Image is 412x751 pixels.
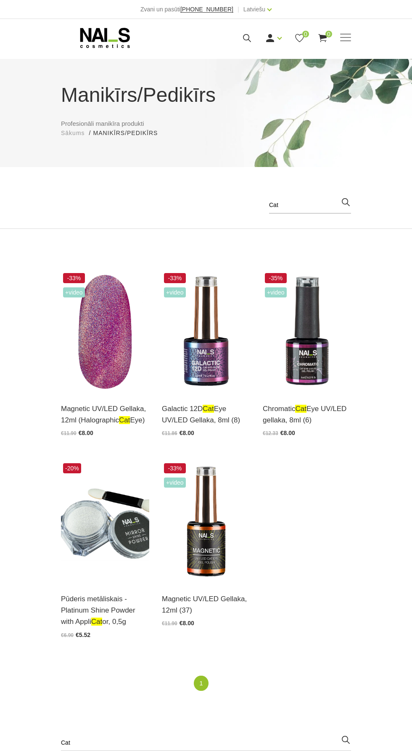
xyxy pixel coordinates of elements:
[61,130,85,136] span: Sākums
[93,129,166,138] li: Manikīrs/Pedikīrs
[325,31,332,37] span: 0
[119,416,130,424] span: Cat
[61,632,74,638] span: €6.90
[162,271,250,393] img: Daudzdimensionāla magnētiskā gellaka, kas satur smalkas, atstarojošas hroma daļiņas. Ar īpaša mag...
[194,676,208,691] a: 1
[295,405,306,413] span: Cat
[61,676,351,691] nav: catalog-product-list
[180,430,194,436] span: €8.00
[63,287,85,297] span: +Video
[61,593,149,628] a: Pūderis metāliskais - Platinum Shine Powder with AppliCator, 0,5g
[243,4,265,14] a: Latviešu
[263,271,351,393] img: Chromatic magnētiskā dizaina gellaka ar smalkām, atstarojošām hroma daļiņām. Izteiksmīgs 4D efekt...
[164,478,186,488] span: +Video
[76,632,90,638] span: €5.52
[63,273,85,283] span: -33%
[263,403,351,426] a: ChromaticCatEye UV/LED gellaka, 8ml (6)
[265,273,287,283] span: -35%
[265,287,287,297] span: +Video
[162,593,250,616] a: Magnetic UV/LED Gellaka, 12ml (37)
[302,31,309,37] span: 0
[238,4,239,14] span: |
[280,430,295,436] span: €8.00
[61,430,77,436] span: €11.90
[203,405,214,413] span: Cat
[162,430,177,436] span: €11.86
[55,80,357,138] div: Profesionāli manikīra produkti
[263,430,278,436] span: €12.33
[140,4,233,14] div: Zvani un pasūti
[164,287,186,297] span: +Video
[61,271,149,393] img: Ilgnoturīga gellaka, kas sastāv no metāla mikrodaļiņām, kuras īpaša magnēta ietekmē var pārvērst ...
[61,403,149,426] a: Magnetic UV/LED Gellaka, 12ml (HalographicCatEye)
[61,461,149,583] img: Augstas kvalitātes, metāliskā spoguļefekta dizaina pūderis lieliskam spīdumam. Šobrīd aktuāls spi...
[63,463,81,473] span: -20%
[61,129,85,138] a: Sākums
[180,6,233,13] a: [PHONE_NUMBER]
[162,621,177,626] span: €11.90
[162,461,250,583] img: Ilgnoturīga gellaka, kas sastāv no metāla mikrodaļiņām, kuras īpaša magnēta ietekmē var pārvērst ...
[180,620,194,626] span: €8.00
[317,33,328,43] a: 0
[61,80,351,110] h1: Manikīrs/Pedikīrs
[164,273,186,283] span: -33%
[79,430,93,436] span: €8.00
[164,463,186,473] span: -33%
[162,403,250,426] a: Galactic 12DCatEye UV/LED Gellaka, 8ml (8)
[91,618,102,626] span: Cat
[294,33,305,43] a: 0
[269,197,351,214] input: Meklēt produktus ...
